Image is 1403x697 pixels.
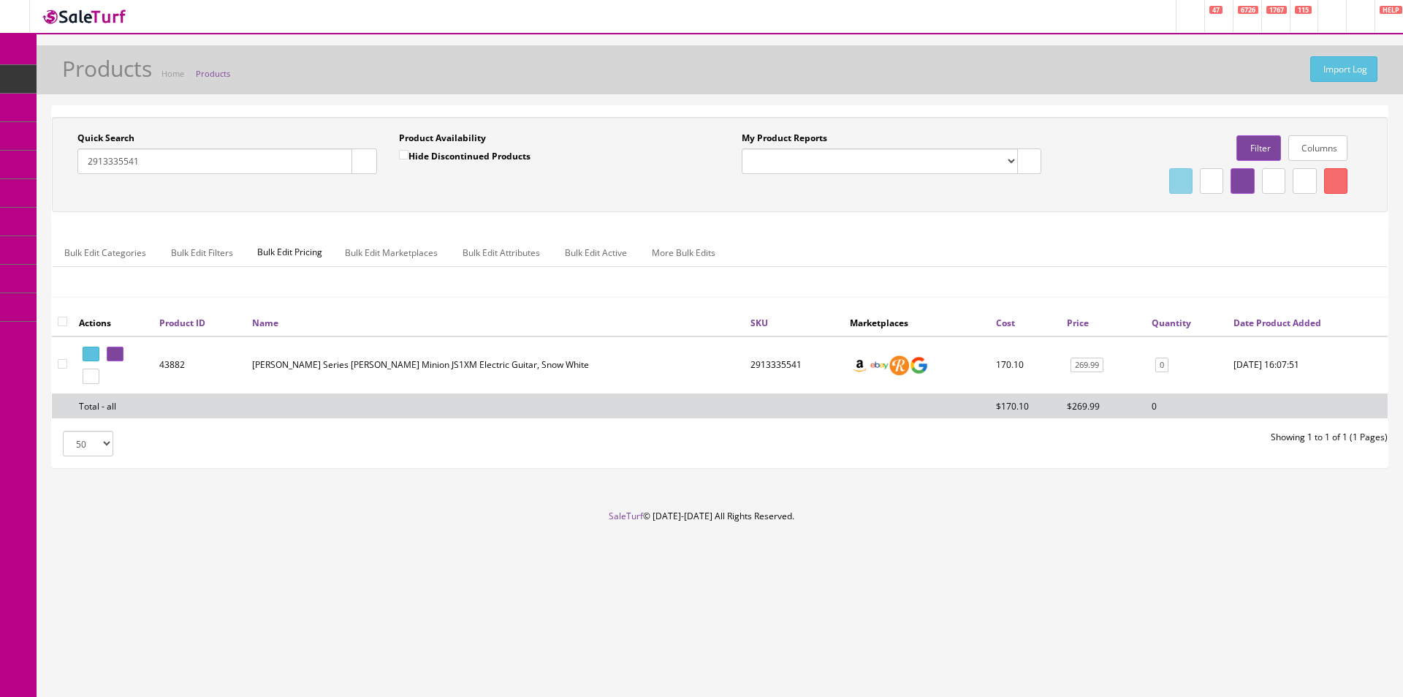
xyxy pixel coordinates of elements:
[399,150,408,159] input: Hide Discontinued Products
[609,510,643,522] a: SaleTurf
[159,317,205,329] a: Product ID
[1238,6,1258,14] span: 6726
[62,56,152,80] h1: Products
[161,68,184,79] a: Home
[1155,358,1168,373] a: 0
[153,336,246,394] td: 43882
[159,238,245,267] a: Bulk Edit Filters
[246,238,333,266] span: Bulk Edit Pricing
[990,393,1061,418] td: $170.10
[399,132,486,145] label: Product Availability
[850,355,870,375] img: amazon
[1228,336,1388,394] td: 2025-09-11 16:07:51
[844,309,990,336] th: Marketplaces
[1236,135,1280,161] a: Filter
[1266,6,1287,14] span: 1767
[990,336,1061,394] td: 170.10
[73,393,153,418] td: Total - all
[996,317,1015,329] a: Cost
[1380,6,1402,14] span: HELP
[745,336,844,394] td: 2913335541
[1295,6,1312,14] span: 115
[196,68,230,79] a: Products
[909,355,929,375] img: google_shopping
[1061,393,1146,418] td: $269.99
[53,238,158,267] a: Bulk Edit Categories
[252,317,278,329] a: Name
[553,238,639,267] a: Bulk Edit Active
[1146,393,1228,418] td: 0
[333,238,449,267] a: Bulk Edit Marketplaces
[77,132,134,145] label: Quick Search
[41,7,129,26] img: SaleTurf
[1310,56,1377,82] a: Import Log
[750,317,768,329] a: SKU
[889,355,909,375] img: reverb
[73,309,153,336] th: Actions
[1209,6,1223,14] span: 47
[399,148,531,163] label: Hide Discontinued Products
[870,355,889,375] img: ebay
[1233,317,1321,329] a: Date Product Added
[1067,317,1089,329] a: Price
[640,238,727,267] a: More Bulk Edits
[1152,317,1191,329] a: Quantity
[1071,358,1103,373] a: 269.99
[451,238,552,267] a: Bulk Edit Attributes
[742,132,827,145] label: My Product Reports
[720,431,1399,444] div: Showing 1 to 1 of 1 (1 Pages)
[77,148,352,174] input: Search
[246,336,745,394] td: Jackson JS Series Randy Rhoads Minion JS1XM Electric Guitar, Snow White
[1288,135,1347,161] a: Columns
